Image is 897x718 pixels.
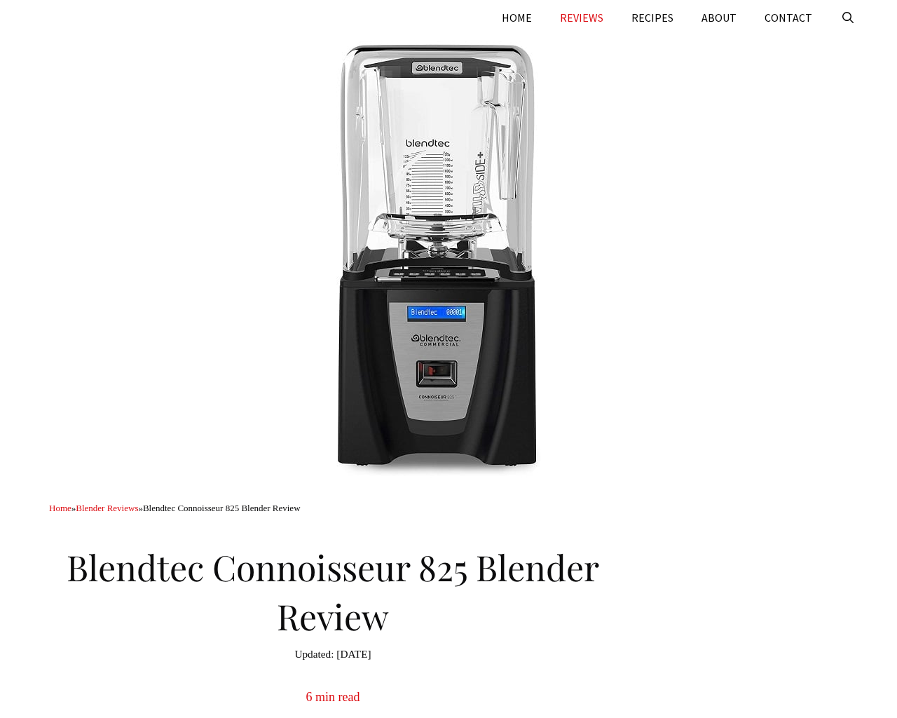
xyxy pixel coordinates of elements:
[315,690,360,704] span: min read
[143,503,301,513] span: Blendtec Connoisseur 825 Blender Review
[294,646,371,663] time: [DATE]
[49,536,617,641] h1: Blendtec Connoisseur 825 Blender Review
[306,690,313,704] span: 6
[76,503,138,513] a: Blender Reviews
[49,503,301,513] span: » »
[49,503,71,513] a: Home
